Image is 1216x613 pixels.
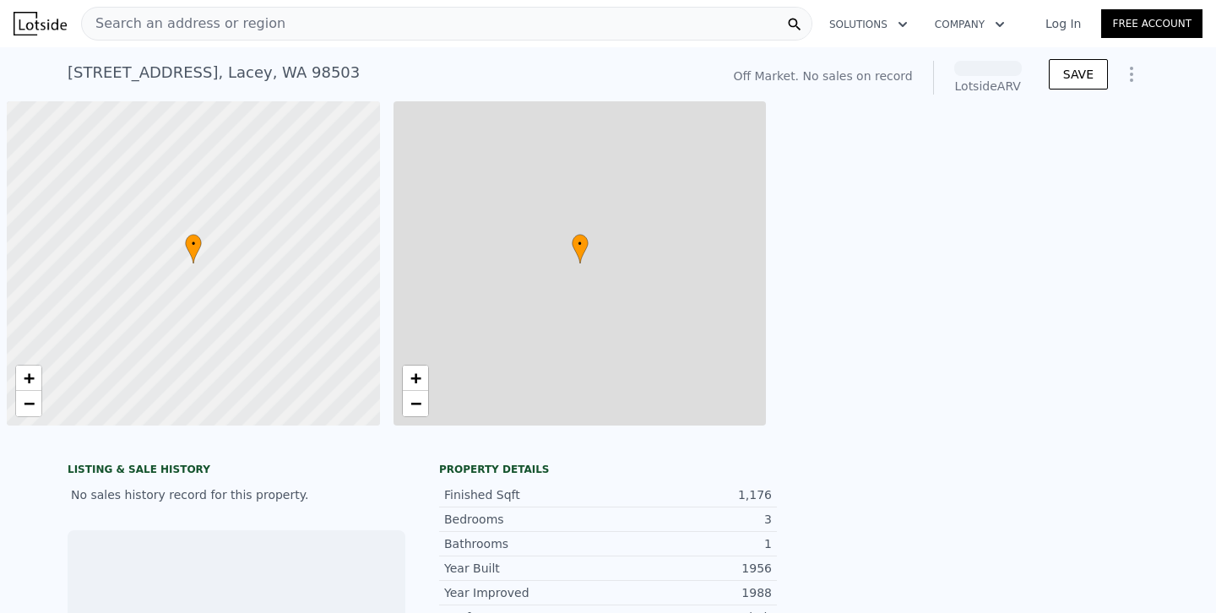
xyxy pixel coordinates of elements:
a: Zoom out [403,391,428,416]
a: Zoom out [16,391,41,416]
div: Year Improved [444,584,608,601]
div: Year Built [444,560,608,577]
a: Zoom in [403,366,428,391]
div: Finished Sqft [444,486,608,503]
button: Solutions [816,9,921,40]
div: LISTING & SALE HISTORY [68,463,405,480]
div: Lotside ARV [954,78,1022,95]
a: Log In [1025,15,1101,32]
div: 1988 [608,584,772,601]
span: − [410,393,421,414]
div: Off Market. No sales on record [733,68,912,84]
button: Show Options [1115,57,1148,91]
div: 1956 [608,560,772,577]
span: − [24,393,35,414]
img: Lotside [14,12,67,35]
div: [STREET_ADDRESS] , Lacey , WA 98503 [68,61,360,84]
span: Search an address or region [82,14,285,34]
div: 3 [608,511,772,528]
button: Company [921,9,1018,40]
a: Free Account [1101,9,1202,38]
div: 1,176 [608,486,772,503]
div: No sales history record for this property. [68,480,405,510]
div: Bedrooms [444,511,608,528]
div: 1 [608,535,772,552]
span: + [24,367,35,388]
span: • [572,236,589,252]
span: • [185,236,202,252]
div: Property details [439,463,777,476]
button: SAVE [1049,59,1108,90]
a: Zoom in [16,366,41,391]
div: • [572,234,589,263]
div: • [185,234,202,263]
div: Bathrooms [444,535,608,552]
span: + [410,367,421,388]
